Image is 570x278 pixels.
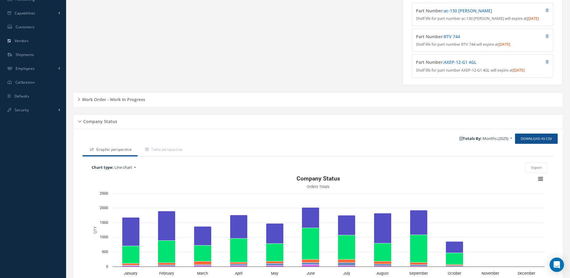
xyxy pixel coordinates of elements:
path: May, 31. Repair orders. [266,265,284,267]
g: Work orders received, bar series 2 of 6 with 12 bars. [122,207,535,267]
path: October, 392. Work orders received. [446,241,463,253]
path: July, 826. Work orders closed. [338,235,355,259]
text: 1500 [100,220,108,225]
path: March, 648. Work orders received. [194,226,212,245]
path: April, 805. Work orders received. [230,215,248,238]
text: QTY [93,226,97,234]
g: Repair orders, bar series 6 of 6 with 12 bars. [122,264,535,267]
p: Shelf life for part number ac-130 [PERSON_NAME] will expire at [416,16,549,22]
text: Orders Totals [307,184,330,189]
path: September, 852. Work orders received. [410,210,428,235]
path: March, 36. Repair orders. [194,265,212,267]
path: May, 611. Work orders closed. [266,243,284,261]
path: January, 980. Work orders received. [122,217,140,246]
text: 1000 [100,235,108,239]
a: Graphic perspective [83,144,138,156]
text: June [306,271,315,276]
text: 2000 [100,205,108,210]
text: December [518,271,535,276]
span: Months (2025) [483,136,508,141]
path: August, 617. Work orders closed. [374,243,392,261]
path: August, 88. Purchase orders. [374,261,392,264]
span: Line chart [114,165,132,170]
path: September, 62. Purchase orders. [410,262,428,264]
text: October [448,271,462,276]
span: [DATE] [498,42,510,47]
text: Company Status [297,175,340,182]
text: September [409,271,428,276]
text: April [235,271,242,276]
path: May, 79. Sales orders. [266,263,284,265]
button: View chart menu, Company Status [536,175,545,183]
a: ac-130 [PERSON_NAME] [444,8,492,14]
path: April, 49. Sales orders. [230,264,248,265]
text: November [482,271,499,276]
path: February, 71. Purchase orders. [158,263,175,265]
path: March, 106. Purchase orders. [194,261,212,264]
span: Calibration [15,80,35,85]
a: Download as CSV [515,134,558,144]
text: August [376,271,389,276]
path: June, 102. Purchase orders. [302,259,319,262]
path: October, 32. Purchase orders. [446,264,463,265]
text: January [124,271,137,276]
span: Capabilities [15,11,35,16]
g: Work orders closed, bar series 3 of 6 with 12 bars. [122,228,535,267]
path: January, 65. Purchase orders. [122,263,140,265]
button: Export [526,162,547,173]
path: October, 407. Work orders closed. [446,253,463,264]
path: March, 34. Sales orders. [194,264,212,265]
a: Totals By: Months (2025) [456,134,515,143]
a: RTV 744 [444,34,460,39]
path: September, 56. Sales orders. [410,264,428,266]
span: Vendors [14,38,29,43]
path: July, 105. Purchase orders. [338,259,355,262]
text: 0 [106,264,108,269]
h5: Company Status [81,117,117,124]
span: [DATE] [513,67,525,73]
path: June, 1,079. Work orders closed. [302,228,319,259]
span: : [443,59,477,65]
span: [DATE] [527,16,539,21]
path: June, 706. Work orders received. [302,207,319,228]
h4: Part Number [416,60,514,65]
path: May, 70. Purchase orders. [266,261,284,263]
span: : [443,34,460,39]
path: April, 63. Purchase orders. [230,262,248,264]
text: 2500 [100,191,108,196]
span: Customers [16,24,35,29]
text: July [343,271,350,276]
text: 500 [102,249,108,254]
path: April, 818. Work orders closed. [230,238,248,262]
path: July, 34. Repair orders. [338,265,355,267]
path: June, 66. Sales orders. [302,262,319,264]
h4: Part Number [416,8,514,14]
text: May [271,271,278,276]
a: AXEP-12-G1 4GL [444,59,477,65]
path: January, 25. Repair orders. [122,266,140,267]
p: Shelf life for part number RTV 744 will expire at [416,42,549,48]
text: February [159,271,174,276]
h4: Part Number [416,34,514,39]
span: Security [15,107,29,113]
path: August, 28. Repair orders. [374,266,392,267]
path: March, 552. Work orders closed. [194,245,212,261]
path: June, 71. Repair orders. [302,264,319,267]
path: July, 678. Work orders received. [338,215,355,235]
a: Table perspective [138,144,188,156]
path: July, 107. Sales orders. [338,262,355,265]
div: Open Intercom Messenger [550,258,564,272]
path: January, 592. Work orders closed. [122,246,140,263]
path: August, 1,033. Work orders received. [374,213,392,243]
h5: Work Order - Work In Progress [80,95,145,102]
path: February, 1,011. Work orders received. [158,211,175,240]
span: Employees [16,66,35,71]
p: Shelf life for part number AXEP-12-G1 4GL will expire at [416,67,549,73]
span: Defaults [14,94,29,99]
a: Chart type: Line chart [89,163,236,172]
text: March [197,271,208,276]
